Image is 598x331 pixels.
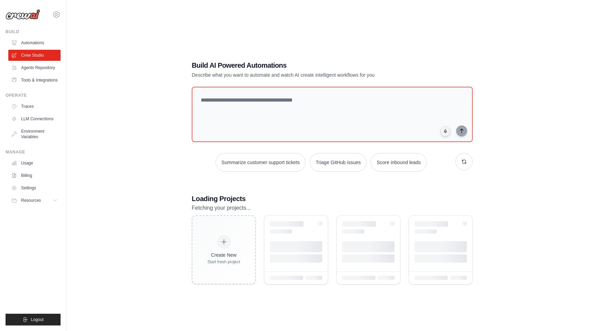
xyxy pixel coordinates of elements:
p: Describe what you want to automate and watch AI create intelligent workflows for you [192,72,424,78]
button: Summarize customer support tickets [216,153,306,172]
button: Score inbound leads [371,153,427,172]
div: Start fresh project [207,259,240,265]
img: Logo [6,9,40,20]
a: Usage [8,158,61,169]
button: Click to speak your automation idea [440,126,451,136]
a: LLM Connections [8,113,61,124]
h1: Build AI Powered Automations [192,60,424,70]
button: Triage GitHub issues [310,153,366,172]
a: Billing [8,170,61,181]
a: Automations [8,37,61,48]
button: Get new suggestions [455,153,473,170]
div: Operate [6,93,61,98]
div: Build [6,29,61,35]
a: Traces [8,101,61,112]
a: Environment Variables [8,126,61,142]
a: Tools & Integrations [8,75,61,86]
a: Agents Repository [8,62,61,73]
p: Fetching your projects... [192,204,473,212]
div: Manage [6,149,61,155]
button: Logout [6,314,61,325]
div: Create New [207,252,240,258]
span: Logout [31,317,44,322]
button: Resources [8,195,61,206]
h3: Loading Projects [192,194,473,204]
span: Resources [21,198,41,203]
a: Settings [8,182,61,193]
a: Crew Studio [8,50,61,61]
